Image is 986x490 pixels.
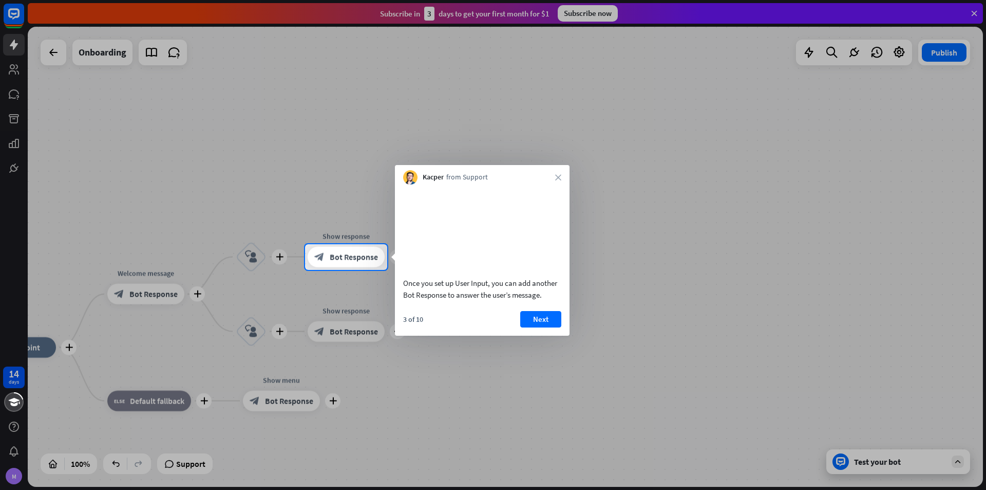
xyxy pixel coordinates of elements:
[403,277,561,301] div: Once you set up User Input, you can add another Bot Response to answer the user’s message.
[423,172,444,183] span: Kacper
[314,252,325,262] i: block_bot_response
[403,315,423,324] div: 3 of 10
[520,311,561,328] button: Next
[555,174,561,180] i: close
[8,4,39,35] button: Open LiveChat chat widget
[330,252,378,262] span: Bot Response
[446,172,488,183] span: from Support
